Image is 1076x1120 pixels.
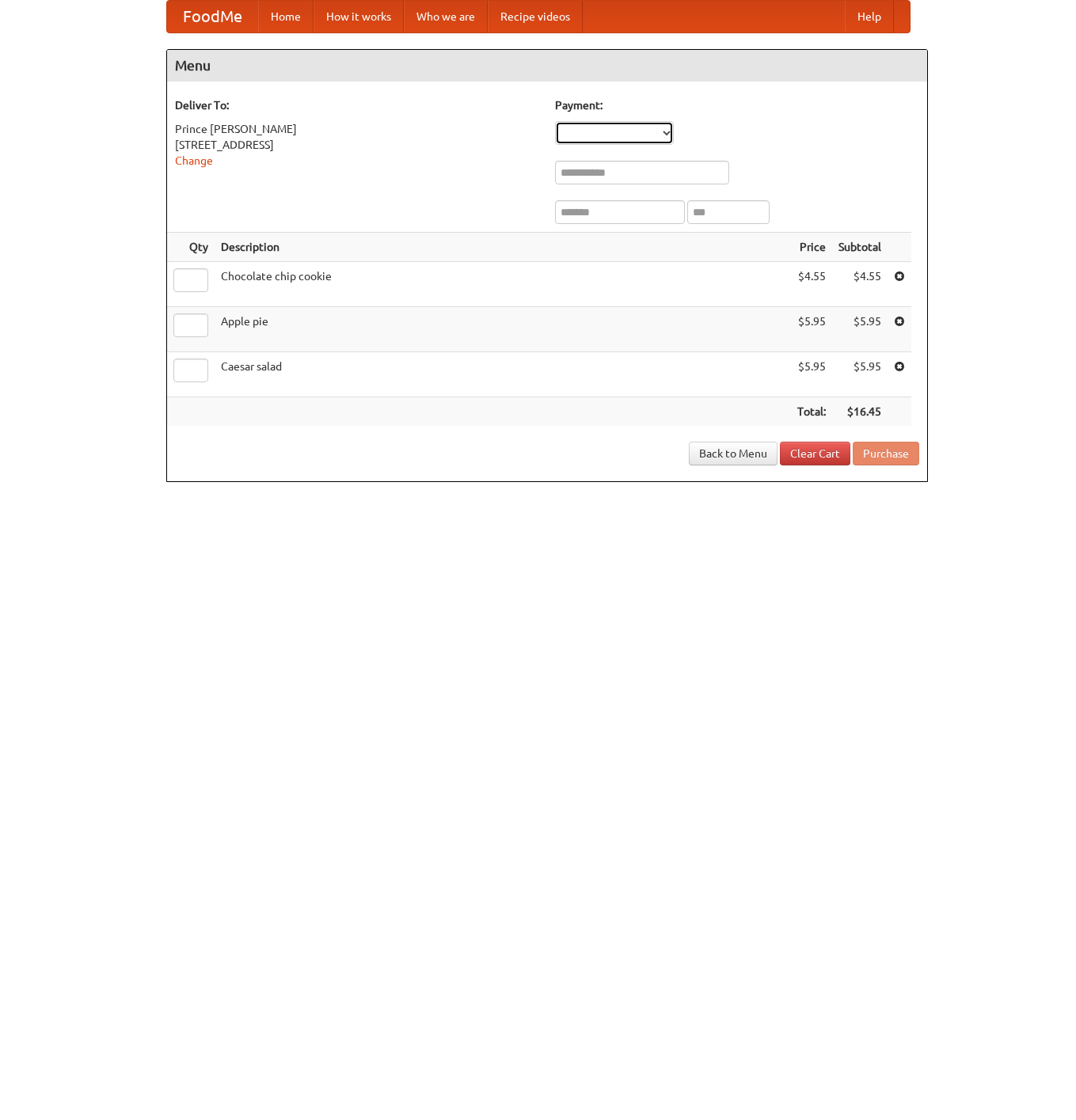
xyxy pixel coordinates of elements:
td: Caesar salad [215,352,791,397]
div: Prince [PERSON_NAME] [175,121,539,137]
td: $4.55 [791,262,832,307]
td: $5.95 [791,352,832,397]
th: Price [791,233,832,262]
a: Home [258,1,314,32]
h5: Payment: [555,97,919,113]
div: [STREET_ADDRESS] [175,137,539,153]
a: Help [845,1,894,32]
th: Subtotal [832,233,888,262]
a: Who we are [404,1,488,32]
th: Qty [167,233,215,262]
a: How it works [314,1,404,32]
td: $5.95 [832,352,888,397]
th: Total: [791,397,832,427]
td: Chocolate chip cookie [215,262,791,307]
a: FoodMe [167,1,258,32]
th: Description [215,233,791,262]
th: $16.45 [832,397,888,427]
td: $5.95 [791,307,832,352]
a: Clear Cart [780,442,850,465]
a: Recipe videos [488,1,583,32]
a: Change [175,154,213,167]
h5: Deliver To: [175,97,539,113]
button: Purchase [853,442,919,465]
td: Apple pie [215,307,791,352]
h4: Menu [167,50,927,82]
td: $5.95 [832,307,888,352]
a: Back to Menu [689,442,778,465]
td: $4.55 [832,262,888,307]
